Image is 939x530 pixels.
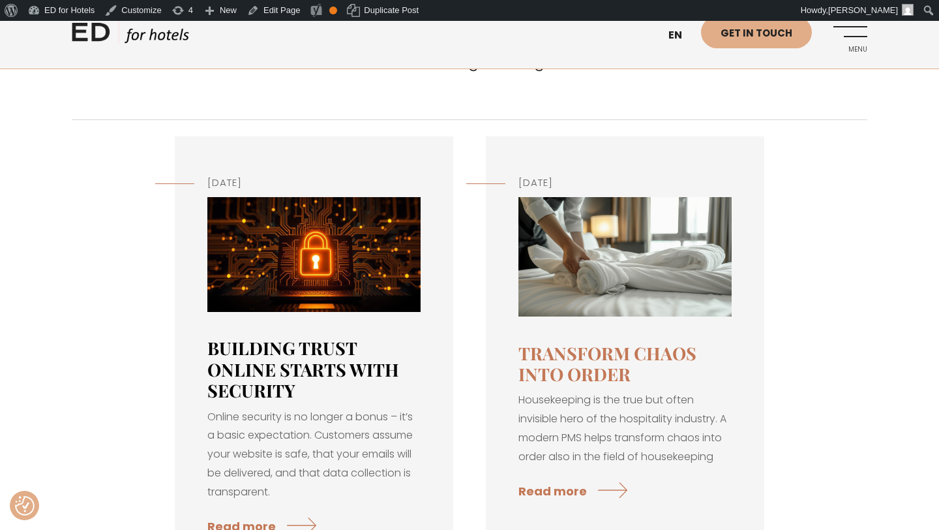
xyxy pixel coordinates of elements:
a: Transform chaos into order [518,341,696,386]
img: Revisit consent button [15,496,35,516]
h5: [DATE] [518,176,732,191]
a: Building Trust Online Starts with Security [207,336,399,402]
p: Housekeeping is the true but often invisible hero of the hospitality industry. A modern PMS helps... [518,391,732,466]
a: Menu [831,16,867,52]
button: Consent Preferences [15,496,35,516]
p: Online security is no longer a bonus – it’s a basic expectation. Customers assume your website is... [207,408,421,502]
span: Menu [831,46,867,54]
a: Read more [518,473,633,508]
img: Housekeeping I Modern hotel PMS BOUK [518,197,732,317]
a: ED HOTELS [72,20,189,52]
a: Get in touch [701,16,812,48]
a: en [662,20,701,52]
span: [PERSON_NAME] [828,5,898,15]
h5: [DATE] [207,176,421,191]
div: OK [329,7,337,14]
